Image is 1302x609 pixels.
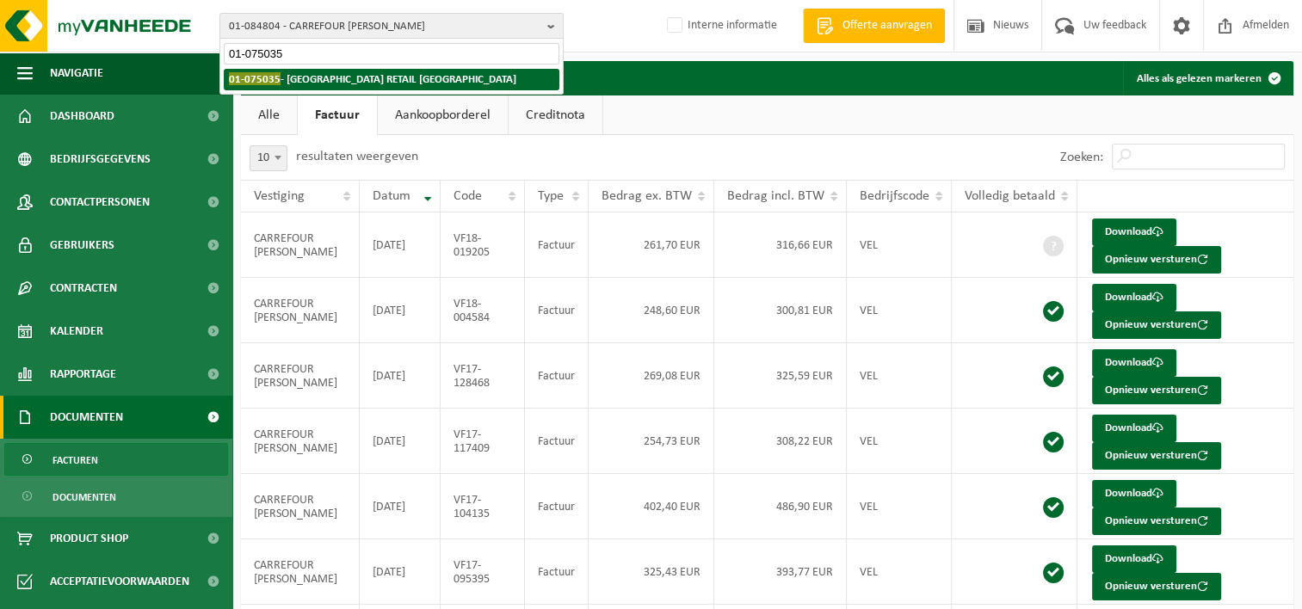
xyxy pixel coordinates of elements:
td: CARREFOUR [PERSON_NAME] [241,539,360,605]
a: Aankoopborderel [378,95,508,135]
a: Facturen [4,443,228,476]
span: Acceptatievoorwaarden [50,560,189,603]
td: Factuur [525,539,589,605]
td: VF18-019205 [441,212,526,278]
td: 254,73 EUR [589,409,714,474]
button: Opnieuw versturen [1092,246,1221,274]
a: Download [1092,480,1176,507]
td: CARREFOUR [PERSON_NAME] [241,278,360,343]
span: Bedrijfscode [860,189,929,203]
span: Datum [373,189,410,203]
td: VF17-095395 [441,539,526,605]
a: Offerte aanvragen [803,9,945,43]
td: CARREFOUR [PERSON_NAME] [241,343,360,409]
a: Documenten [4,480,228,513]
a: Download [1092,284,1176,311]
td: VF17-128468 [441,343,526,409]
td: [DATE] [360,343,440,409]
label: Zoeken: [1060,151,1103,164]
span: Kalender [50,310,103,353]
a: Alle [241,95,297,135]
strong: - [GEOGRAPHIC_DATA] RETAIL [GEOGRAPHIC_DATA] [229,72,516,85]
span: Facturen [52,444,98,477]
span: Bedrag ex. BTW [602,189,692,203]
td: VF17-104135 [441,474,526,539]
td: VEL [847,474,952,539]
td: 402,40 EUR [589,474,714,539]
span: 01-084804 - CARREFOUR [PERSON_NAME] [229,14,540,40]
span: Product Shop [50,517,128,560]
span: 10 [250,145,287,171]
td: CARREFOUR [PERSON_NAME] [241,474,360,539]
td: [DATE] [360,212,440,278]
td: VEL [847,343,952,409]
td: [DATE] [360,539,440,605]
label: Interne informatie [663,13,777,39]
button: 01-084804 - CARREFOUR [PERSON_NAME] [219,13,564,39]
button: Opnieuw versturen [1092,377,1221,404]
span: Vestiging [254,189,305,203]
td: 269,08 EUR [589,343,714,409]
td: 325,59 EUR [714,343,847,409]
span: Gebruikers [50,224,114,267]
td: CARREFOUR [PERSON_NAME] [241,409,360,474]
span: Rapportage [50,353,116,396]
td: 486,90 EUR [714,474,847,539]
td: VEL [847,539,952,605]
label: resultaten weergeven [296,150,418,163]
a: Creditnota [509,95,602,135]
td: 248,60 EUR [589,278,714,343]
td: VEL [847,278,952,343]
span: Volledig betaald [965,189,1055,203]
span: Contracten [50,267,117,310]
span: Type [538,189,564,203]
td: VF17-117409 [441,409,526,474]
a: Factuur [298,95,377,135]
a: Download [1092,415,1176,442]
button: Opnieuw versturen [1092,573,1221,600]
td: [DATE] [360,474,440,539]
td: CARREFOUR [PERSON_NAME] [241,212,360,278]
td: VEL [847,409,952,474]
a: Download [1092,349,1176,377]
button: Opnieuw versturen [1092,442,1221,470]
span: 01-075035 [229,72,281,85]
button: Opnieuw versturen [1092,507,1221,535]
a: Download [1092,218,1176,246]
td: [DATE] [360,409,440,474]
span: 10 [250,146,287,170]
td: Factuur [525,278,589,343]
button: Opnieuw versturen [1092,311,1221,339]
span: Offerte aanvragen [838,17,936,34]
span: Navigatie [50,52,103,95]
input: Zoeken naar gekoppelde vestigingen [224,43,559,65]
td: Factuur [525,343,589,409]
td: Factuur [525,474,589,539]
span: Bedrag incl. BTW [727,189,824,203]
span: Bedrijfsgegevens [50,138,151,181]
td: 261,70 EUR [589,212,714,278]
td: [DATE] [360,278,440,343]
td: 308,22 EUR [714,409,847,474]
span: Documenten [52,481,116,514]
button: Alles als gelezen markeren [1123,61,1292,95]
td: Factuur [525,409,589,474]
td: 316,66 EUR [714,212,847,278]
td: VEL [847,212,952,278]
td: 325,43 EUR [589,539,714,605]
td: 393,77 EUR [714,539,847,605]
span: Dashboard [50,95,114,138]
td: Factuur [525,212,589,278]
span: Documenten [50,396,123,439]
td: 300,81 EUR [714,278,847,343]
span: Code [454,189,482,203]
span: Contactpersonen [50,181,150,224]
td: VF18-004584 [441,278,526,343]
a: Download [1092,545,1176,573]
